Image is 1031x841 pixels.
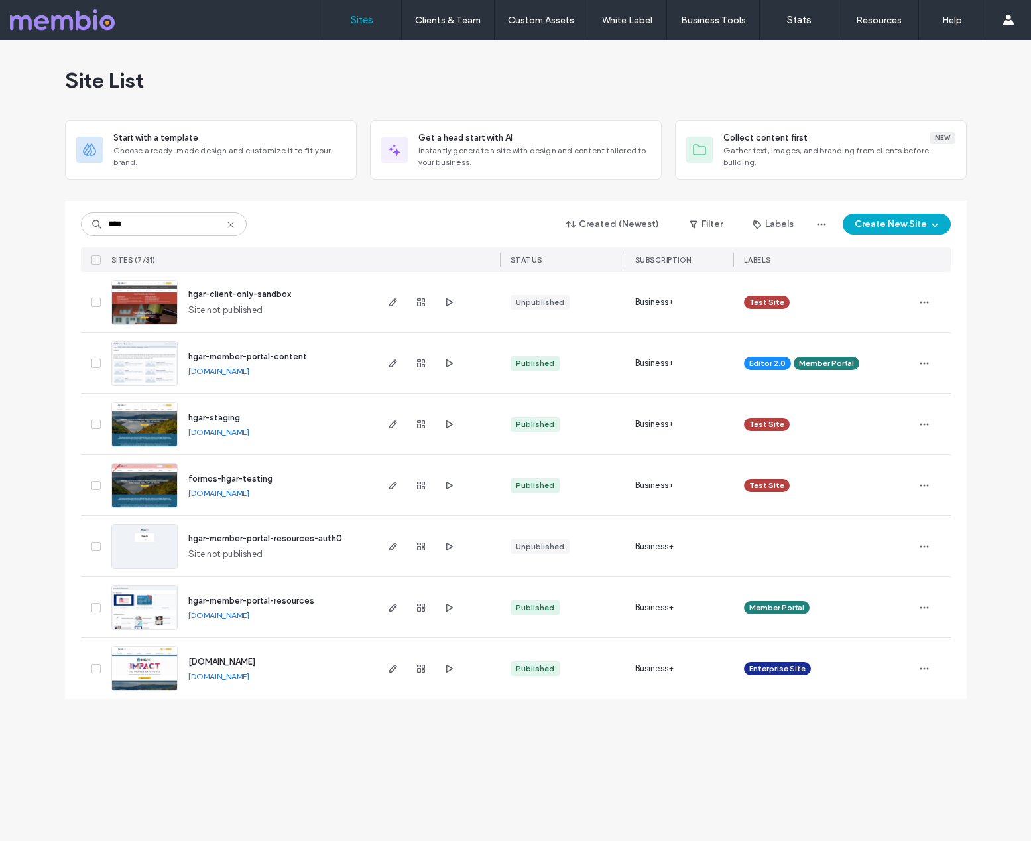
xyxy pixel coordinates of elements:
span: Site not published [188,548,263,561]
a: hgar-client-only-sandbox [188,289,291,299]
label: White Label [602,15,652,26]
span: Test Site [749,419,784,430]
a: hgar-staging [188,413,240,422]
span: LABELS [744,255,771,265]
label: Clients & Team [415,15,481,26]
span: Business+ [635,601,674,614]
a: [DOMAIN_NAME] [188,610,249,620]
div: Collect content firstNewGather text, images, and branding from clients before building. [675,120,967,180]
span: Business+ [635,479,674,492]
div: Unpublished [516,296,564,308]
button: Create New Site [843,214,951,235]
span: Member Portal [799,357,854,369]
span: Business+ [635,540,674,553]
div: Published [516,602,554,614]
span: Site not published [188,304,263,317]
label: Resources [856,15,902,26]
span: SUBSCRIPTION [635,255,692,265]
span: Enterprise Site [749,663,806,675]
span: SITES (7/31) [111,255,156,265]
button: Created (Newest) [555,214,671,235]
span: Collect content first [723,131,808,145]
div: Published [516,357,554,369]
a: formos-hgar-testing [188,474,273,484]
span: Test Site [749,480,784,491]
span: STATUS [511,255,542,265]
a: [DOMAIN_NAME] [188,427,249,437]
div: New [930,132,955,144]
span: Start with a template [113,131,198,145]
a: hgar-member-portal-content [188,352,307,361]
span: Instantly generate a site with design and content tailored to your business. [418,145,650,168]
div: Get a head start with AIInstantly generate a site with design and content tailored to your business. [370,120,662,180]
div: Unpublished [516,541,564,552]
span: Choose a ready-made design and customize it to fit your brand. [113,145,345,168]
div: Published [516,480,554,491]
a: [DOMAIN_NAME] [188,671,249,681]
span: Get a head start with AI [418,131,513,145]
div: Published [516,663,554,675]
span: Site List [65,67,144,94]
span: Business+ [635,662,674,675]
span: Business+ [635,418,674,431]
a: [DOMAIN_NAME] [188,657,255,667]
span: Gather text, images, and branding from clients before building. [723,145,955,168]
a: [DOMAIN_NAME] [188,366,249,376]
span: Member Portal [749,602,804,614]
span: Test Site [749,296,784,308]
div: Start with a templateChoose a ready-made design and customize it to fit your brand. [65,120,357,180]
label: Stats [787,14,812,26]
span: Editor 2.0 [749,357,786,369]
label: Help [942,15,962,26]
label: Business Tools [681,15,746,26]
a: hgar-member-portal-resources [188,596,314,606]
label: Custom Assets [508,15,574,26]
span: Business+ [635,296,674,309]
div: Published [516,419,554,430]
a: hgar-member-portal-resources-auth0 [188,533,342,543]
span: Business+ [635,357,674,370]
button: Filter [676,214,736,235]
label: Sites [351,14,373,26]
button: Labels [741,214,806,235]
a: [DOMAIN_NAME] [188,488,249,498]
